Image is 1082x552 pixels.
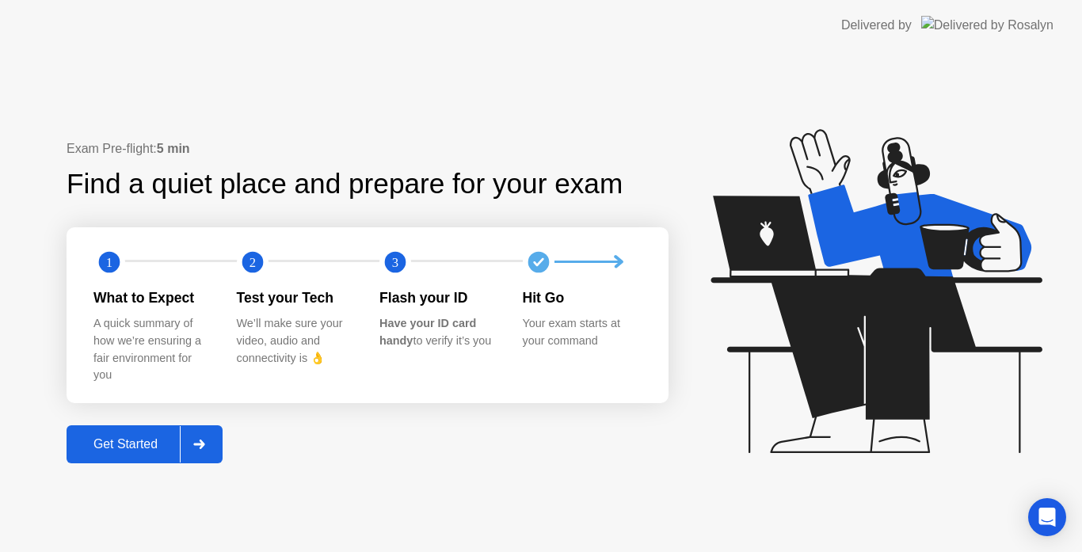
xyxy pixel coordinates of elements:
div: What to Expect [93,287,211,308]
div: A quick summary of how we’re ensuring a fair environment for you [93,315,211,383]
b: Have your ID card handy [379,317,476,347]
b: 5 min [157,142,190,155]
div: We’ll make sure your video, audio and connectivity is 👌 [237,315,355,367]
div: Delivered by [841,16,912,35]
div: Flash your ID [379,287,497,308]
div: Get Started [71,437,180,451]
text: 3 [392,255,398,270]
img: Delivered by Rosalyn [921,16,1053,34]
div: Open Intercom Messenger [1028,498,1066,536]
text: 2 [249,255,255,270]
div: Your exam starts at your command [523,315,641,349]
text: 1 [106,255,112,270]
div: Hit Go [523,287,641,308]
div: to verify it’s you [379,315,497,349]
div: Exam Pre-flight: [67,139,669,158]
div: Test your Tech [237,287,355,308]
button: Get Started [67,425,223,463]
div: Find a quiet place and prepare for your exam [67,163,625,205]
